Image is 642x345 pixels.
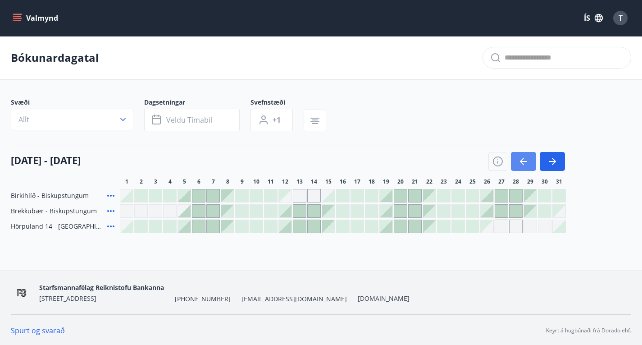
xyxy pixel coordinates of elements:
span: [EMAIL_ADDRESS][DOMAIN_NAME] [241,294,347,304]
div: Gráir dagar eru ekki bókanlegir [149,204,162,218]
span: 20 [397,178,404,185]
h4: [DATE] - [DATE] [11,153,81,167]
div: Gráir dagar eru ekki bókanlegir [120,204,133,218]
span: Starfsmannafélag Reiknistofu Bankanna [39,283,164,292]
p: Bókunardagatal [11,50,99,65]
div: Gráir dagar eru ekki bókanlegir [509,220,523,233]
a: Spurt og svarað [11,326,65,336]
span: 8 [226,178,229,185]
button: Veldu tímabil [144,109,240,131]
span: Veldu tímabil [166,115,212,125]
button: ÍS [579,10,608,26]
span: 26 [484,178,490,185]
span: 27 [498,178,505,185]
span: 6 [197,178,200,185]
div: Gráir dagar eru ekki bókanlegir [278,189,292,202]
a: [DOMAIN_NAME] [358,294,410,303]
span: 28 [513,178,519,185]
span: Allt [18,115,29,124]
span: 16 [340,178,346,185]
span: 23 [441,178,447,185]
span: 19 [383,178,389,185]
div: Gráir dagar eru ekki bókanlegir [163,204,177,218]
span: 24 [455,178,461,185]
div: Gráir dagar eru ekki bókanlegir [293,189,306,202]
span: 15 [325,178,332,185]
div: Gráir dagar eru ekki bókanlegir [538,220,551,233]
span: 2 [140,178,143,185]
p: Keyrt á hugbúnaði frá Dorado ehf. [546,327,631,335]
span: 12 [282,178,288,185]
span: 17 [354,178,360,185]
button: +1 [250,109,293,131]
span: 7 [212,178,215,185]
span: T [619,13,623,23]
div: Gráir dagar eru ekki bókanlegir [307,189,321,202]
span: 13 [296,178,303,185]
span: 5 [183,178,186,185]
span: 25 [469,178,476,185]
span: 31 [556,178,562,185]
span: 1 [125,178,128,185]
span: 30 [542,178,548,185]
span: 9 [241,178,244,185]
span: Svæði [11,98,144,109]
span: [STREET_ADDRESS] [39,294,96,303]
span: 10 [253,178,260,185]
span: Birkihlíð - Biskupstungum [11,191,89,200]
img: OV1EhlUOk1MBP6hKKUJbuONPgxBdnInkXmzMisYS.png [11,283,32,303]
div: Gráir dagar eru ekki bókanlegir [524,220,537,233]
span: 21 [412,178,418,185]
span: 3 [154,178,157,185]
span: 29 [527,178,533,185]
div: Gráir dagar eru ekki bókanlegir [480,220,494,233]
span: 4 [168,178,172,185]
button: Allt [11,109,133,130]
span: +1 [273,115,281,125]
button: T [610,7,631,29]
span: 11 [268,178,274,185]
span: 22 [426,178,433,185]
div: Gráir dagar eru ekki bókanlegir [552,204,566,218]
span: 14 [311,178,317,185]
div: Gráir dagar eru ekki bókanlegir [495,220,508,233]
span: [PHONE_NUMBER] [175,294,231,304]
span: Brekkubær - Biskupstungum [11,207,97,216]
span: Svefnstæði [250,98,304,109]
span: 18 [369,178,375,185]
div: Gráir dagar eru ekki bókanlegir [134,204,148,218]
span: Dagsetningar [144,98,250,109]
button: menu [11,10,62,26]
span: Hörpuland 14 - [GEOGRAPHIC_DATA] [11,222,104,231]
